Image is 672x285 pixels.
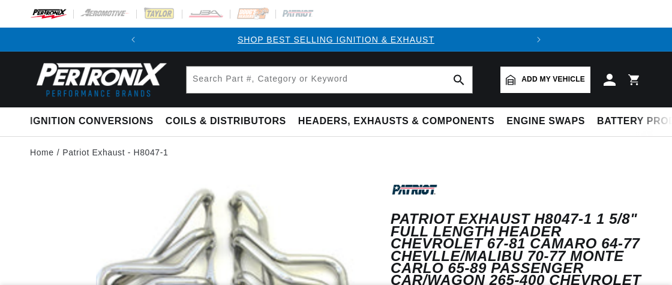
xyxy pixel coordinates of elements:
[30,146,642,159] nav: breadcrumbs
[506,115,585,128] span: Engine Swaps
[500,67,590,93] a: Add my vehicle
[30,115,154,128] span: Ignition Conversions
[292,107,500,136] summary: Headers, Exhausts & Components
[30,59,168,100] img: Pertronix
[160,107,292,136] summary: Coils & Distributors
[238,35,434,44] a: SHOP BEST SELLING IGNITION & EXHAUST
[145,33,527,46] div: Announcement
[30,146,54,159] a: Home
[145,33,527,46] div: 1 of 2
[298,115,494,128] span: Headers, Exhausts & Components
[166,115,286,128] span: Coils & Distributors
[187,67,472,93] input: Search Part #, Category or Keyword
[446,67,472,93] button: search button
[521,74,585,85] span: Add my vehicle
[527,28,551,52] button: Translation missing: en.sections.announcements.next_announcement
[500,107,591,136] summary: Engine Swaps
[30,107,160,136] summary: Ignition Conversions
[121,28,145,52] button: Translation missing: en.sections.announcements.previous_announcement
[62,146,168,159] a: Patriot Exhaust - H8047-1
